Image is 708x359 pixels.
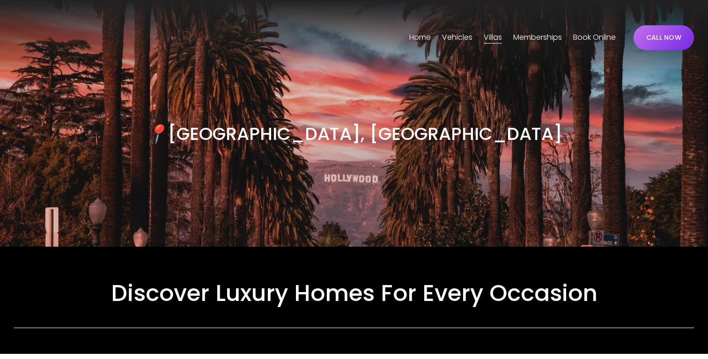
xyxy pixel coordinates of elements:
[14,278,694,308] h2: Discover Luxury Homes For Every Occasion
[573,30,616,45] a: Book Online
[146,121,168,146] em: 📍
[484,30,502,45] a: folder dropdown
[634,25,694,50] a: CALL NOW
[484,31,502,44] span: Villas
[442,31,472,44] span: Vehicles
[14,14,89,61] img: Luxury Car &amp; Home Rentals For Every Occasion
[442,30,472,45] a: folder dropdown
[99,122,609,146] h3: [GEOGRAPHIC_DATA], [GEOGRAPHIC_DATA]
[513,30,562,45] a: Memberships
[409,30,431,45] a: Home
